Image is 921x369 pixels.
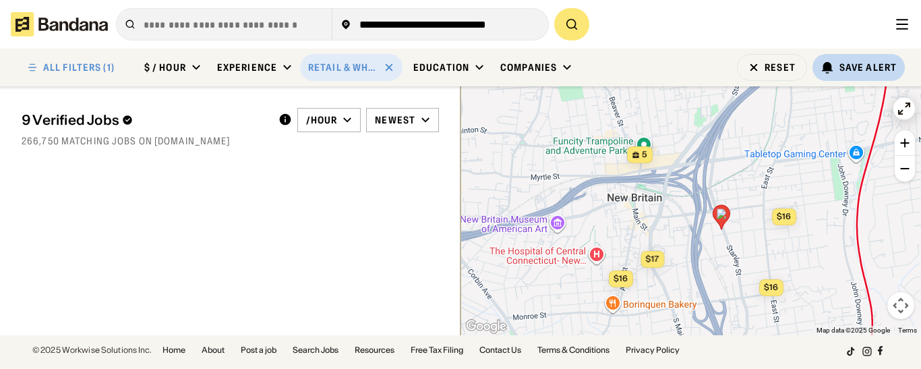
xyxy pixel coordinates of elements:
div: Retail & Wholesale [308,61,378,74]
div: Companies [500,61,557,74]
div: Reset [765,63,796,72]
a: Terms & Conditions [537,346,610,354]
button: Map camera controls [887,292,914,319]
a: Contact Us [479,346,521,354]
div: Experience [217,61,277,74]
a: Terms (opens in new tab) [898,327,917,334]
div: ALL FILTERS (1) [43,63,115,72]
div: $ / hour [144,61,186,74]
div: grid [22,155,439,335]
div: 9 Verified Jobs [22,112,268,128]
div: Newest [375,114,415,126]
div: © 2025 Workwise Solutions Inc. [32,346,152,354]
span: $16 [777,211,791,221]
div: 266,750 matching jobs on [DOMAIN_NAME] [22,135,439,147]
img: Bandana logotype [11,12,108,36]
a: Free Tax Filing [411,346,463,354]
a: Search Jobs [293,346,338,354]
a: Home [162,346,185,354]
div: Education [413,61,469,74]
span: $16 [764,282,778,292]
span: $17 [645,254,659,264]
a: Privacy Policy [626,346,680,354]
a: Post a job [241,346,276,354]
span: 5 [642,149,647,161]
a: Open this area in Google Maps (opens a new window) [464,318,508,335]
span: $16 [614,273,628,283]
a: About [202,346,225,354]
div: Save Alert [839,61,897,74]
div: /hour [306,114,338,126]
span: Map data ©2025 Google [816,327,890,334]
img: Google [464,318,508,335]
a: Resources [355,346,394,354]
